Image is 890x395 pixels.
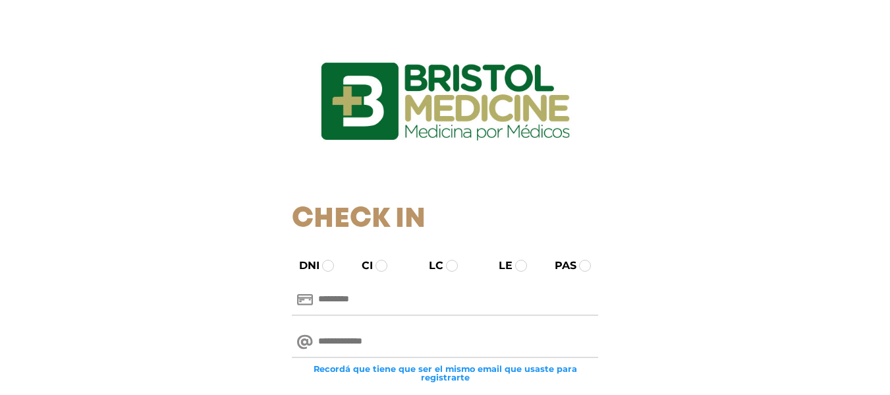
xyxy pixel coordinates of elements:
[543,258,576,274] label: PAS
[487,258,513,274] label: LE
[417,258,443,274] label: LC
[267,16,623,187] img: logo_ingresarbristol.jpg
[292,203,598,236] h1: Check In
[350,258,373,274] label: CI
[287,258,320,274] label: DNI
[292,365,598,382] small: Recordá que tiene que ser el mismo email que usaste para registrarte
